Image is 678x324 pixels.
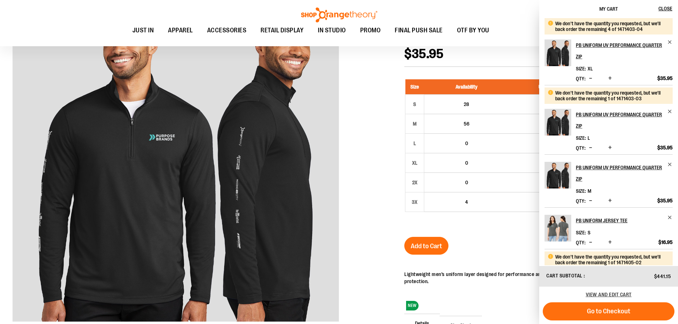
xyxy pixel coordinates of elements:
th: Size [405,79,424,95]
img: PB Uniform UV Performance Quarter Zip [545,39,571,66]
div: M [409,118,420,129]
a: PB Uniform UV Performance Quarter Zip [545,109,571,140]
div: $35.95 [512,140,584,147]
a: PB Uniform Jersey Tee [545,215,571,246]
li: Product [545,18,673,85]
div: We don't have the quantity you requested, but we'll back order the remaining 1 of 1471403-03 [555,90,667,101]
span: 56 [464,121,469,127]
button: Increase product quantity [606,75,614,82]
a: View and edit cart [586,292,632,297]
div: $35.95 [512,159,584,166]
span: Close [658,6,672,11]
span: Cart Subtotal [546,273,583,278]
label: Qty [576,198,585,204]
span: RETAIL DISPLAY [261,22,304,38]
a: ACCESSORIES [200,22,254,39]
span: ACCESSORIES [207,22,247,38]
a: PB Uniform UV Performance Quarter Zip [576,162,673,185]
a: IN STUDIO [311,22,353,39]
button: Decrease product quantity [587,239,594,246]
img: PB Uniform Jersey Tee [545,215,571,241]
a: Remove item [667,39,673,45]
span: OTF BY YOU [457,22,489,38]
span: 0 [465,180,468,185]
span: IN STUDIO [318,22,346,38]
span: $35.95 [404,47,443,61]
span: Go to Checkout [587,307,630,315]
a: PB Uniform UV Performance Quarter Zip [576,109,673,132]
button: Decrease product quantity [587,144,594,152]
th: Availability [424,79,509,95]
a: PB Uniform UV Performance Quarter Zip [576,39,673,62]
dt: Size [576,66,586,71]
a: Remove item [667,162,673,167]
span: L [588,135,590,141]
button: Increase product quantity [606,144,614,152]
h2: PB Uniform Jersey Tee [576,215,663,226]
a: Remove item [667,215,673,220]
span: XL [588,66,593,71]
div: We don't have the quantity you requested, but we'll back order the remaining 1 of 1471405-02 [555,254,667,265]
li: Product [545,207,673,249]
span: 0 [465,140,468,146]
h2: PB Uniform UV Performance Quarter Zip [576,39,663,62]
span: 4 [465,199,468,205]
img: Shop Orangetheory [300,7,378,22]
a: Remove item [667,109,673,114]
div: $35.95 [512,198,584,206]
th: Unit Price [509,79,588,95]
button: Increase product quantity [606,197,614,205]
a: FINAL PUSH SALE [388,22,450,39]
h2: PB Uniform UV Performance Quarter Zip [576,109,663,132]
span: PROMO [360,22,381,38]
span: M [588,188,591,194]
dt: Size [576,188,586,194]
dt: Size [576,135,586,141]
a: JUST IN [125,22,161,39]
span: 28 [464,101,469,107]
span: $16.95 [658,239,673,245]
div: $35.95 [512,120,584,127]
div: 3X [409,197,420,207]
a: OTF BY YOU [450,22,496,39]
div: $35.95 [512,101,584,108]
a: PB Uniform UV Performance Quarter Zip [545,162,571,193]
button: Decrease product quantity [587,75,594,82]
li: Product [545,154,673,207]
label: Qty [576,240,585,245]
div: XL [409,158,420,168]
div: L [409,138,420,149]
p: Lightweight men’s uniform layer designed for performance and mobility—ideal for active days with ... [404,271,666,285]
span: Add to Cart [411,242,442,250]
button: Increase product quantity [606,239,614,246]
button: Go to Checkout [543,302,674,320]
button: Add to Cart [404,237,448,255]
span: $441.15 [654,273,671,279]
label: Qty [576,76,585,81]
button: Decrease product quantity [587,197,594,205]
div: We don't have the quantity you requested, but we'll back order the remaining 4 of 1471403-04 [555,21,667,32]
a: APPAREL [161,22,200,38]
li: Product [545,249,673,307]
span: $35.95 [657,197,673,204]
span: JUST IN [132,22,154,38]
span: NEW [406,301,419,310]
div: $35.95 [512,179,584,186]
h2: PB Uniform UV Performance Quarter Zip [576,162,663,185]
li: Product [545,85,673,154]
span: FINAL PUSH SALE [395,22,443,38]
img: PB Uniform UV Performance Quarter Zip [545,162,571,188]
span: My Cart [599,6,618,12]
span: S [588,230,590,235]
img: PB Uniform UV Performance Quarter Zip [545,109,571,136]
span: $35.95 [657,144,673,151]
a: PROMO [353,22,388,39]
label: Qty [576,145,585,151]
div: 2X [409,177,420,188]
a: PB Uniform UV Performance Quarter Zip [545,39,571,71]
div: S [409,99,420,110]
a: RETAIL DISPLAY [253,22,311,39]
a: PB Uniform Jersey Tee [576,215,673,226]
span: $35.95 [657,75,673,81]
